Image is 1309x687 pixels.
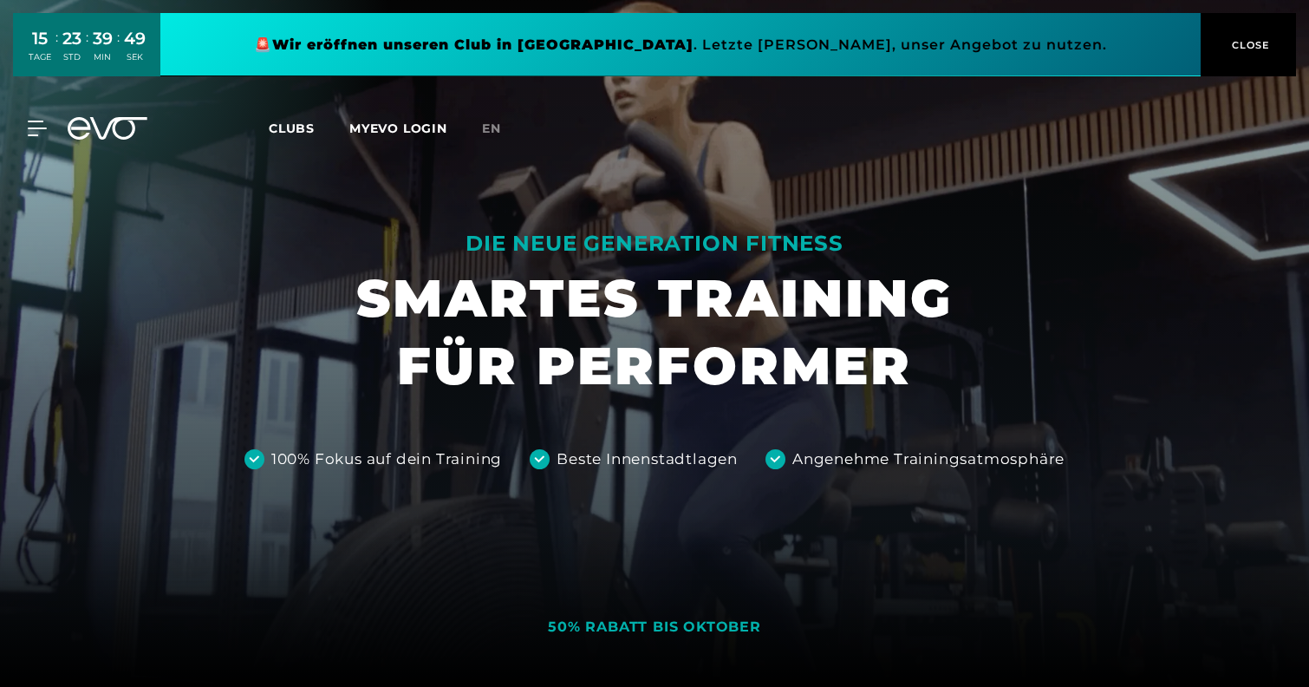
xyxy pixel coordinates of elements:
div: Beste Innenstadtlagen [557,448,738,471]
div: 15 [29,26,51,51]
span: Clubs [269,121,315,136]
a: en [482,119,522,139]
a: Clubs [269,120,349,136]
div: SEK [124,51,146,63]
div: 100% Fokus auf dein Training [271,448,502,471]
div: TAGE [29,51,51,63]
div: MIN [93,51,113,63]
div: STD [62,51,81,63]
div: 49 [124,26,146,51]
div: : [117,28,120,74]
div: 39 [93,26,113,51]
div: 50% RABATT BIS OKTOBER [548,618,761,637]
h1: SMARTES TRAINING FÜR PERFORMER [356,265,953,400]
span: en [482,121,501,136]
span: CLOSE [1228,37,1270,53]
div: Angenehme Trainingsatmosphäre [792,448,1065,471]
div: : [55,28,58,74]
div: : [86,28,88,74]
button: CLOSE [1201,13,1296,76]
div: DIE NEUE GENERATION FITNESS [356,230,953,258]
div: 23 [62,26,81,51]
a: MYEVO LOGIN [349,121,447,136]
